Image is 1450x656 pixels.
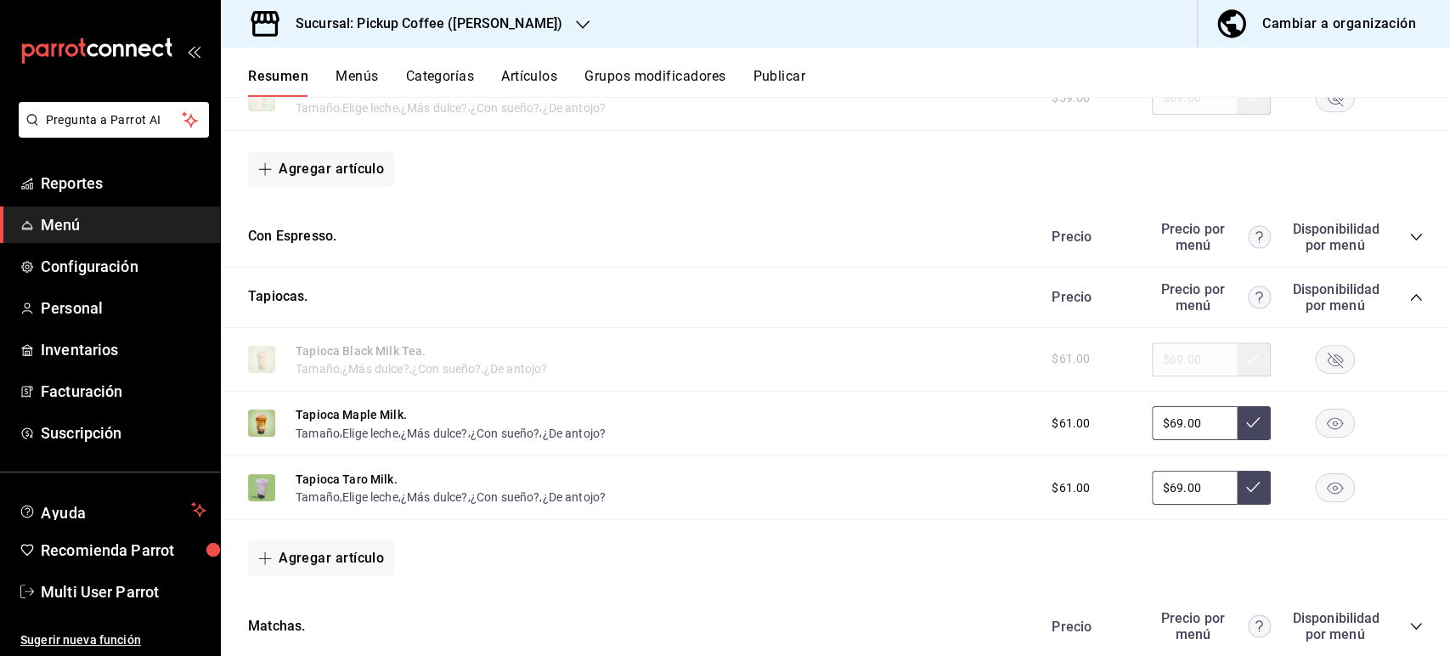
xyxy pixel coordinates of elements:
[1292,281,1377,314] div: Disponibilidad por menú
[401,489,468,506] button: ¿Más dulce?
[1152,610,1271,642] div: Precio por menú
[20,631,206,649] span: Sugerir nueva función
[1052,415,1090,433] span: $61.00
[41,172,206,195] span: Reportes
[19,102,209,138] button: Pregunta a Parrot AI
[282,14,562,34] h3: Sucursal: Pickup Coffee ([PERSON_NAME])
[248,410,275,437] img: Preview
[1035,619,1143,635] div: Precio
[296,471,398,488] button: Tapioca Taro Milk.
[584,68,725,97] button: Grupos modificadores
[1292,610,1377,642] div: Disponibilidad por menú
[187,44,200,58] button: open_drawer_menu
[342,425,398,442] button: Elige leche
[1152,221,1271,253] div: Precio por menú
[1262,12,1416,36] div: Cambiar a organización
[336,68,378,97] button: Menús
[248,68,308,97] button: Resumen
[248,227,336,246] button: Con Espresso.
[296,406,407,423] button: Tapioca Maple Milk.
[471,489,540,506] button: ¿Con sueño?
[1409,619,1423,633] button: collapse-category-row
[1409,230,1423,244] button: collapse-category-row
[542,489,606,506] button: ¿De antojo?
[401,425,468,442] button: ¿Más dulce?
[296,489,340,506] button: Tamaño
[41,421,206,444] span: Suscripción
[41,380,206,403] span: Facturación
[342,489,398,506] button: Elige leche
[406,68,475,97] button: Categorías
[248,474,275,501] img: Preview
[248,68,1450,97] div: navigation tabs
[41,255,206,278] span: Configuración
[1035,289,1143,305] div: Precio
[1152,406,1237,440] input: Sin ajuste
[296,425,340,442] button: Tamaño
[471,425,540,442] button: ¿Con sueño?
[41,297,206,320] span: Personal
[248,617,305,636] button: Matchas.
[41,539,206,562] span: Recomienda Parrot
[41,213,206,236] span: Menú
[248,287,308,307] button: Tapiocas.
[542,425,606,442] button: ¿De antojo?
[296,488,606,506] div: , , , ,
[41,338,206,361] span: Inventarios
[248,540,394,576] button: Agregar artículo
[1035,229,1143,245] div: Precio
[1152,471,1237,505] input: Sin ajuste
[501,68,557,97] button: Artículos
[1409,291,1423,304] button: collapse-category-row
[248,151,394,187] button: Agregar artículo
[296,423,606,441] div: , , , ,
[46,111,183,129] span: Pregunta a Parrot AI
[12,123,209,141] a: Pregunta a Parrot AI
[1152,281,1271,314] div: Precio por menú
[1052,479,1090,497] span: $61.00
[41,500,184,520] span: Ayuda
[41,580,206,603] span: Multi User Parrot
[1292,221,1377,253] div: Disponibilidad por menú
[753,68,805,97] button: Publicar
